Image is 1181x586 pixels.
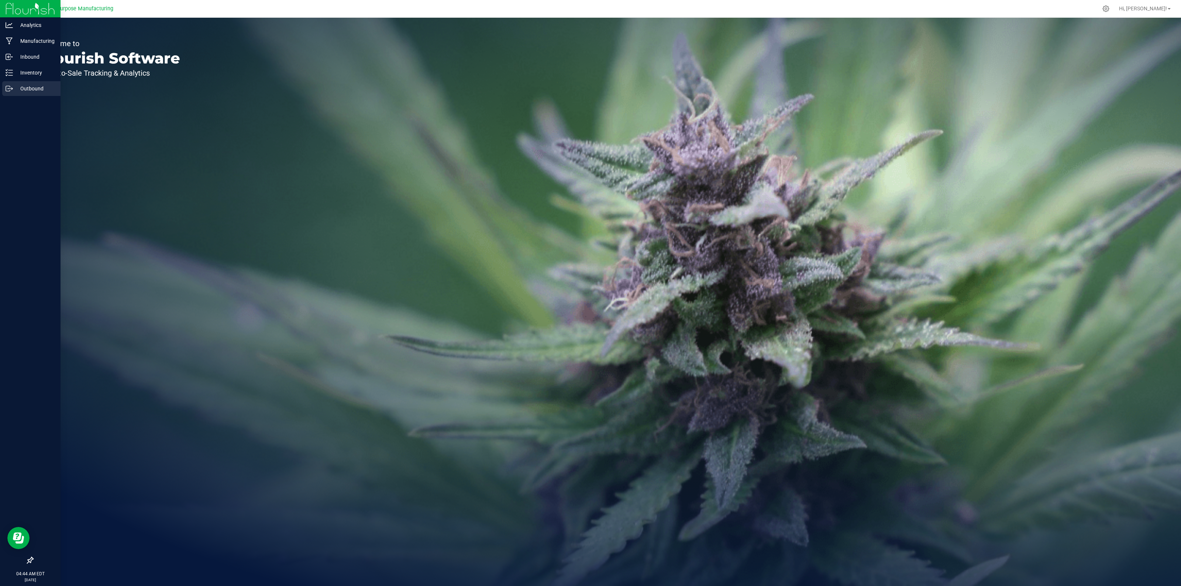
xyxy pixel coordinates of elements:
p: 04:44 AM EDT [3,571,57,577]
span: Hi, [PERSON_NAME]! [1119,6,1167,11]
p: Seed-to-Sale Tracking & Analytics [40,69,180,77]
inline-svg: Outbound [6,85,13,92]
iframe: Resource center [7,527,30,549]
inline-svg: Inbound [6,53,13,61]
p: Flourish Software [40,51,180,66]
inline-svg: Analytics [6,21,13,29]
inline-svg: Inventory [6,69,13,76]
p: [DATE] [3,577,57,583]
inline-svg: Manufacturing [6,37,13,45]
p: Inventory [13,68,57,77]
span: Greater Purpose Manufacturing [37,6,113,12]
div: Manage settings [1101,5,1111,12]
p: Welcome to [40,40,180,47]
p: Outbound [13,84,57,93]
p: Inbound [13,52,57,61]
p: Manufacturing [13,37,57,45]
p: Analytics [13,21,57,30]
